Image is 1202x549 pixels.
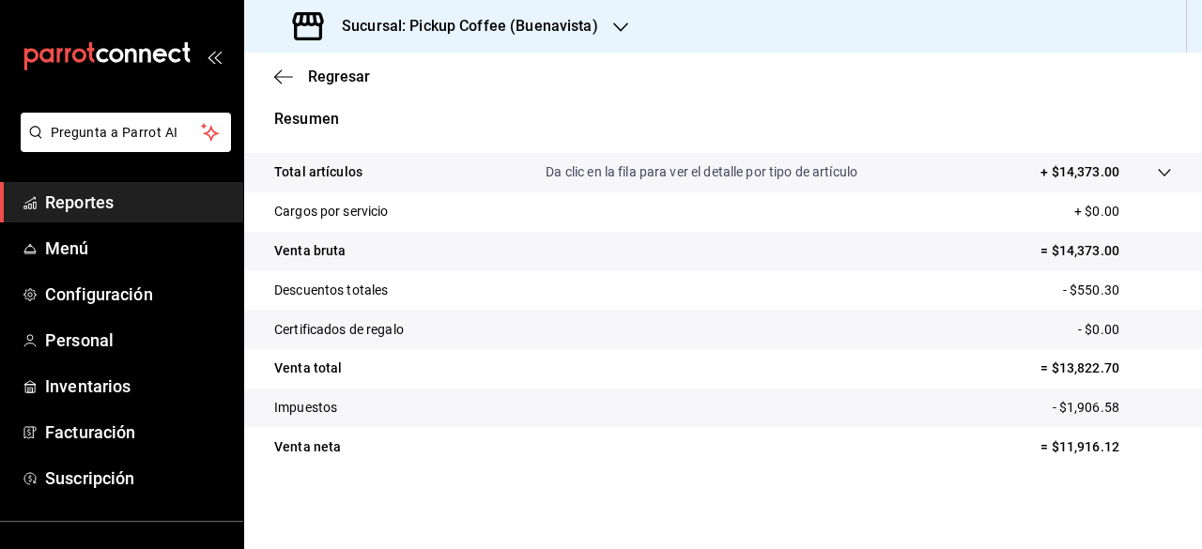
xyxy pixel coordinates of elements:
[45,465,228,491] span: Suscripción
[274,162,362,182] p: Total artículos
[274,108,1172,130] p: Resumen
[1040,437,1172,457] p: = $11,916.12
[274,68,370,85] button: Regresar
[1078,320,1172,340] p: - $0.00
[45,282,228,307] span: Configuración
[1040,358,1172,378] p: = $13,822.70
[45,190,228,215] span: Reportes
[51,123,202,143] span: Pregunta a Parrot AI
[274,202,389,221] p: Cargos por servicio
[327,15,598,38] h3: Sucursal: Pickup Coffee (Buenavista)
[21,113,231,152] button: Pregunta a Parrot AI
[1053,398,1172,418] p: - $1,906.58
[274,437,341,457] p: Venta neta
[308,68,370,85] span: Regresar
[45,328,228,353] span: Personal
[274,358,342,378] p: Venta total
[274,241,346,261] p: Venta bruta
[1063,281,1172,300] p: - $550.30
[45,236,228,261] span: Menú
[546,162,857,182] p: Da clic en la fila para ver el detalle por tipo de artículo
[207,49,222,64] button: open_drawer_menu
[274,320,404,340] p: Certificados de regalo
[45,419,228,445] span: Facturación
[1074,202,1172,221] p: + $0.00
[274,281,388,300] p: Descuentos totales
[1040,162,1119,182] p: + $14,373.00
[274,398,337,418] p: Impuestos
[1040,241,1172,261] p: = $14,373.00
[13,136,231,156] a: Pregunta a Parrot AI
[45,374,228,399] span: Inventarios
